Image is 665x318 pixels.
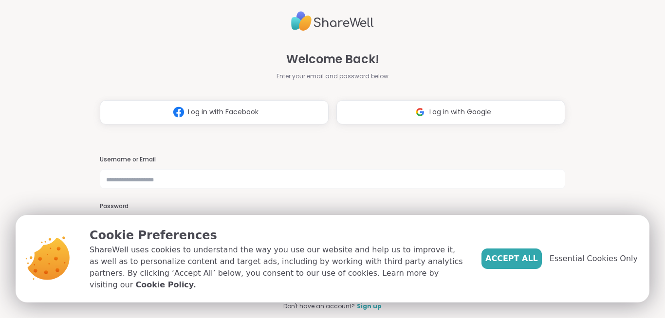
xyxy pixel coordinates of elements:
img: ShareWell Logomark [411,103,429,121]
button: Accept All [481,248,542,269]
span: Log in with Facebook [188,107,259,117]
span: Log in with Google [429,107,491,117]
span: Enter your email and password below [277,72,388,81]
img: ShareWell Logomark [169,103,188,121]
span: Don't have an account? [283,302,355,311]
a: Sign up [357,302,382,311]
span: Accept All [485,253,538,265]
button: Log in with Google [336,100,565,124]
p: Cookie Preferences [90,227,466,244]
img: ShareWell Logo [291,7,374,35]
span: Essential Cookies Only [550,253,638,265]
h3: Username or Email [100,156,565,164]
a: Cookie Policy. [135,279,196,291]
span: Welcome Back! [286,51,379,68]
button: Log in with Facebook [100,100,329,124]
p: ShareWell uses cookies to understand the way you use our website and help us to improve it, as we... [90,244,466,291]
h3: Password [100,202,565,211]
